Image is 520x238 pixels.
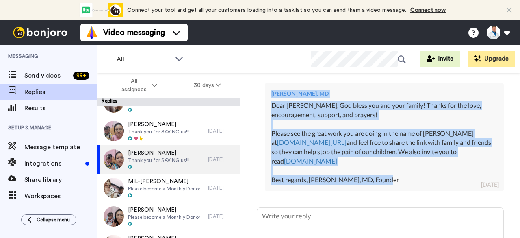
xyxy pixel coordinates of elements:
[128,120,190,129] span: [PERSON_NAME]
[208,128,236,134] div: [DATE]
[104,149,124,170] img: 2ecab436-153c-4a44-8138-8d12d6438bb0-thumb.jpg
[85,26,98,39] img: vm-color.svg
[24,191,97,201] span: Workspaces
[468,51,515,67] button: Upgrade
[175,78,239,93] button: 30 days
[73,72,89,80] div: 99 +
[128,157,190,164] span: Thank you for SAVING us!!!
[97,174,240,202] a: MIL-[PERSON_NAME]Please become a Monthly Donor[DATE]
[104,121,124,141] img: 7bc700b9-abcd-4f76-abb9-c318af34c203-thumb.jpg
[24,87,97,97] span: Replies
[410,7,446,13] a: Connect now
[24,103,97,113] span: Results
[97,98,240,106] div: Replies
[128,186,200,192] span: Please become a Monthly Donor
[97,202,240,231] a: [PERSON_NAME]Please become a Monthly Donor[DATE]
[208,156,236,163] div: [DATE]
[208,213,236,220] div: [DATE]
[37,216,70,223] span: Collapse menu
[24,71,70,81] span: Send videos
[24,142,97,152] span: Message template
[420,51,460,67] button: Invite
[128,149,190,157] span: [PERSON_NAME]
[128,129,190,135] span: Thank you for SAVING us!!!
[99,74,175,97] button: All assignees
[271,90,497,98] div: [PERSON_NAME], MD
[103,27,165,38] span: Video messaging
[97,117,240,145] a: [PERSON_NAME]Thank you for SAVING us!!![DATE]
[284,157,337,165] a: [DOMAIN_NAME]
[481,181,499,189] div: [DATE]
[277,138,347,146] a: [DOMAIN_NAME][URL]
[127,7,406,13] span: Connect your tool and get all your customers loading into a tasklist so you can send them a video...
[128,214,200,221] span: Please become a Monthly Donor
[117,55,171,64] span: All
[21,214,76,225] button: Collapse menu
[208,185,236,191] div: [DATE]
[104,178,124,198] img: 2037e48c-39fc-4ddf-a4a8-e67ab4ac14fd-thumb.jpg
[128,206,200,214] span: [PERSON_NAME]
[78,3,123,17] div: animation
[97,145,240,174] a: [PERSON_NAME]Thank you for SAVING us!!![DATE]
[24,175,97,185] span: Share library
[24,159,82,168] span: Integrations
[271,101,497,185] div: Dear [PERSON_NAME], God bless you and your family! Thanks for the love, encouragement, support, a...
[128,177,200,186] span: MIL-[PERSON_NAME]
[104,206,124,227] img: 5f741211-7705-453e-8ae4-495ff771a9e2-thumb.jpg
[10,27,71,38] img: bj-logo-header-white.svg
[117,77,150,94] span: All assignees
